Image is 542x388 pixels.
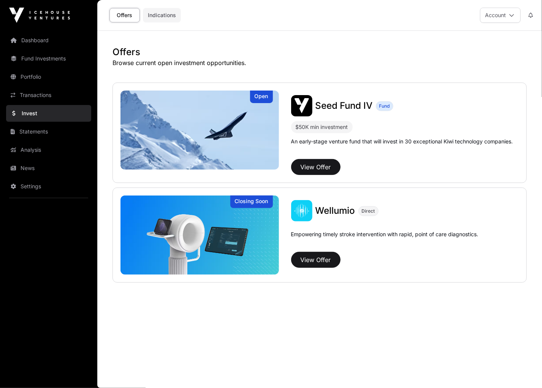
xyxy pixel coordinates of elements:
[120,196,279,275] img: Wellumio
[291,231,479,249] p: Empowering timely stroke intervention with rapid, point of care diagnostics.
[120,196,279,275] a: WellumioClosing Soon
[6,123,91,140] a: Statements
[6,87,91,103] a: Transactions
[120,91,279,170] img: Seed Fund IV
[315,100,373,112] a: Seed Fund IV
[291,138,513,145] p: An early-stage venture fund that will invest in 30 exceptional Kiwi technology companies.
[143,8,181,22] a: Indications
[315,100,373,111] span: Seed Fund IV
[291,200,312,221] img: Wellumio
[480,8,521,23] button: Account
[504,351,542,388] iframe: Chat Widget
[6,178,91,195] a: Settings
[291,159,341,175] button: View Offer
[362,208,375,214] span: Direct
[6,68,91,85] a: Portfolio
[6,32,91,49] a: Dashboard
[230,196,273,208] div: Closing Soon
[315,205,355,217] a: Wellumio
[250,91,273,103] div: Open
[379,103,390,109] span: Fund
[291,95,312,116] img: Seed Fund IV
[113,58,527,67] p: Browse current open investment opportunities.
[113,46,527,58] h1: Offers
[6,105,91,122] a: Invest
[9,8,70,23] img: Icehouse Ventures Logo
[296,122,348,132] div: $50K min investment
[291,121,353,133] div: $50K min investment
[6,160,91,177] a: News
[291,252,341,268] button: View Offer
[315,205,355,216] span: Wellumio
[6,142,91,158] a: Analysis
[6,50,91,67] a: Fund Investments
[120,91,279,170] a: Seed Fund IVOpen
[109,8,140,22] a: Offers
